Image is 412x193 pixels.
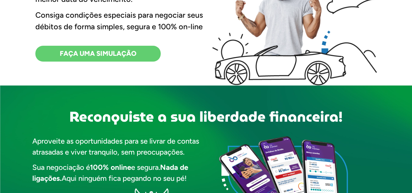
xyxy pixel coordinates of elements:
p: Aproveite as oportunidades para se livrar de contas atrasadas e viver tranquilo, sem preocupações. [32,136,206,158]
p: Sua negociação é e segura. [32,162,206,184]
a: FAÇA UMA SIMULAÇÃO [35,46,161,62]
strong: 100% online [90,163,131,172]
span: FAÇA UMA SIMULAÇÃO [60,50,136,57]
span: Aqui ninguém fica pegando no seu pé! [62,174,187,183]
p: Consiga condições especiais para negociar seus débitos de forma simples, segura e 100% on-line [35,9,206,32]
